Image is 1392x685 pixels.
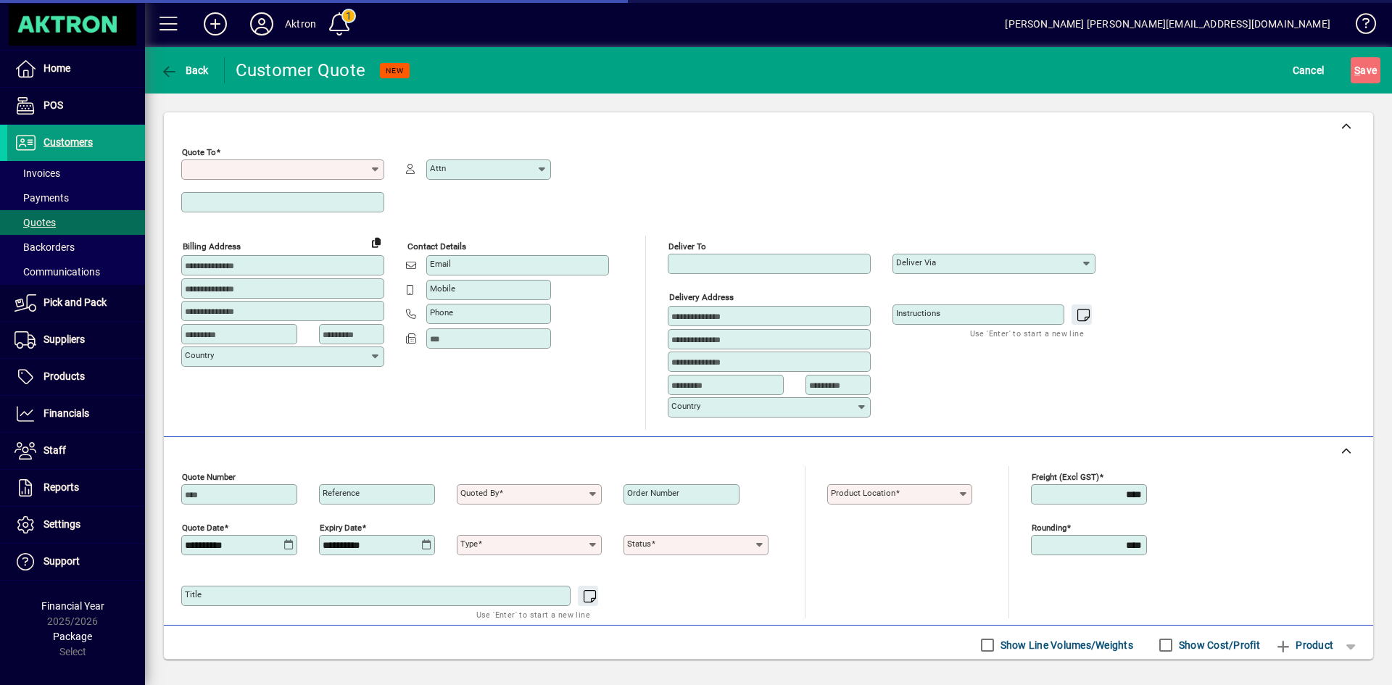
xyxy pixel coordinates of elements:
span: Products [43,370,85,382]
a: Invoices [7,161,145,186]
span: Pick and Pack [43,296,107,308]
span: Home [43,62,70,74]
a: Payments [7,186,145,210]
span: Communications [14,266,100,278]
button: Add [192,11,239,37]
a: Financials [7,396,145,432]
app-page-header-button: Back [145,57,225,83]
mat-label: Order number [627,488,679,498]
mat-label: Title [185,589,202,599]
button: Profile [239,11,285,37]
div: Aktron [285,12,316,36]
span: ave [1354,59,1377,82]
label: Show Line Volumes/Weights [998,638,1133,652]
span: Package [53,631,92,642]
a: Settings [7,507,145,543]
a: Suppliers [7,322,145,358]
span: POS [43,99,63,111]
span: Quotes [14,217,56,228]
mat-label: Deliver via [896,257,936,267]
a: Backorders [7,235,145,260]
label: Show Cost/Profit [1176,638,1260,652]
mat-label: Type [460,539,478,549]
a: Staff [7,433,145,469]
mat-label: Phone [430,307,453,317]
span: NEW [386,66,404,75]
mat-label: Instructions [896,308,940,318]
button: Cancel [1289,57,1328,83]
mat-label: Quote number [182,471,236,481]
span: S [1354,65,1360,76]
a: POS [7,88,145,124]
a: Knowledge Base [1345,3,1374,50]
mat-label: Mobile [430,283,455,294]
span: Support [43,555,80,567]
span: Product [1275,634,1333,657]
span: Financials [43,407,89,419]
span: Customers [43,136,93,148]
a: Home [7,51,145,87]
button: Product [1267,632,1341,658]
span: Payments [14,192,69,204]
mat-label: Quoted by [460,488,499,498]
a: Reports [7,470,145,506]
mat-label: Product location [831,488,895,498]
mat-label: Rounding [1032,522,1066,532]
span: Settings [43,518,80,530]
mat-hint: Use 'Enter' to start a new line [476,606,590,623]
mat-label: Quote To [182,147,216,157]
span: Reports [43,481,79,493]
div: Customer Quote [236,59,366,82]
a: Pick and Pack [7,285,145,321]
span: Cancel [1293,59,1325,82]
mat-label: Expiry date [320,522,362,532]
a: Quotes [7,210,145,235]
span: Suppliers [43,333,85,345]
mat-label: Email [430,259,451,269]
button: Save [1351,57,1380,83]
a: Support [7,544,145,580]
mat-label: Deliver To [668,241,706,252]
button: Copy to Delivery address [365,231,388,254]
mat-label: Attn [430,163,446,173]
div: [PERSON_NAME] [PERSON_NAME][EMAIL_ADDRESS][DOMAIN_NAME] [1005,12,1330,36]
mat-label: Quote date [182,522,224,532]
mat-label: Country [671,401,700,411]
mat-hint: Use 'Enter' to start a new line [970,325,1084,341]
a: Products [7,359,145,395]
span: Back [160,65,209,76]
button: Back [157,57,212,83]
mat-label: Freight (excl GST) [1032,471,1099,481]
mat-label: Country [185,350,214,360]
a: Communications [7,260,145,284]
span: Staff [43,444,66,456]
span: Financial Year [41,600,104,612]
span: Backorders [14,241,75,253]
mat-label: Reference [323,488,360,498]
span: Invoices [14,167,60,179]
mat-label: Status [627,539,651,549]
